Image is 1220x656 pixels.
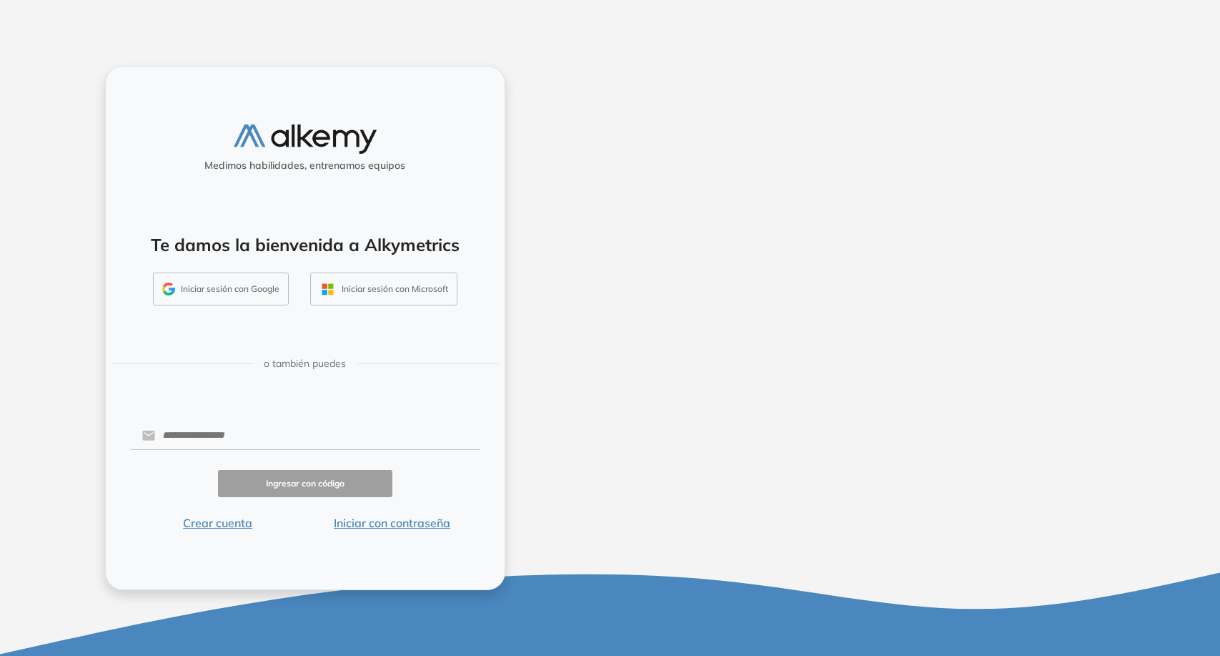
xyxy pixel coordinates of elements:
img: logo-alkemy [234,124,377,154]
h4: Te damos la bienvenida a Alkymetrics [124,235,486,255]
span: o también puedes [264,356,346,371]
img: OUTLOOK_ICON [319,281,336,298]
button: Iniciar sesión con Google [153,273,289,305]
button: Iniciar con contraseña [305,514,480,532]
button: Iniciar sesión con Microsoft [310,273,457,305]
button: Ingresar con código [218,470,392,498]
h5: Medimos habilidades, entrenamos equipos [111,160,499,172]
button: Crear cuenta [131,514,305,532]
img: GMAIL_ICON [162,283,175,295]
